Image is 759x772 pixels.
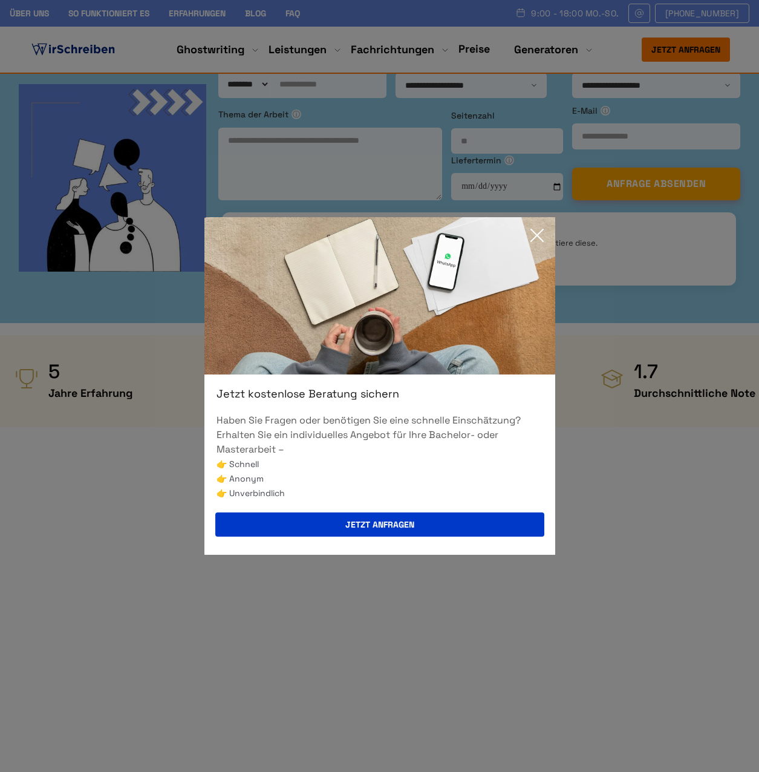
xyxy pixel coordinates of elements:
li: 👉 Anonym [217,471,543,486]
button: Jetzt anfragen [215,512,544,537]
div: Jetzt kostenlose Beratung sichern [204,387,555,401]
li: 👉 Schnell [217,457,543,471]
p: Haben Sie Fragen oder benötigen Sie eine schnelle Einschätzung? Erhalten Sie ein individuelles An... [217,413,543,457]
li: 👉 Unverbindlich [217,486,543,500]
img: exit [204,217,555,375]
